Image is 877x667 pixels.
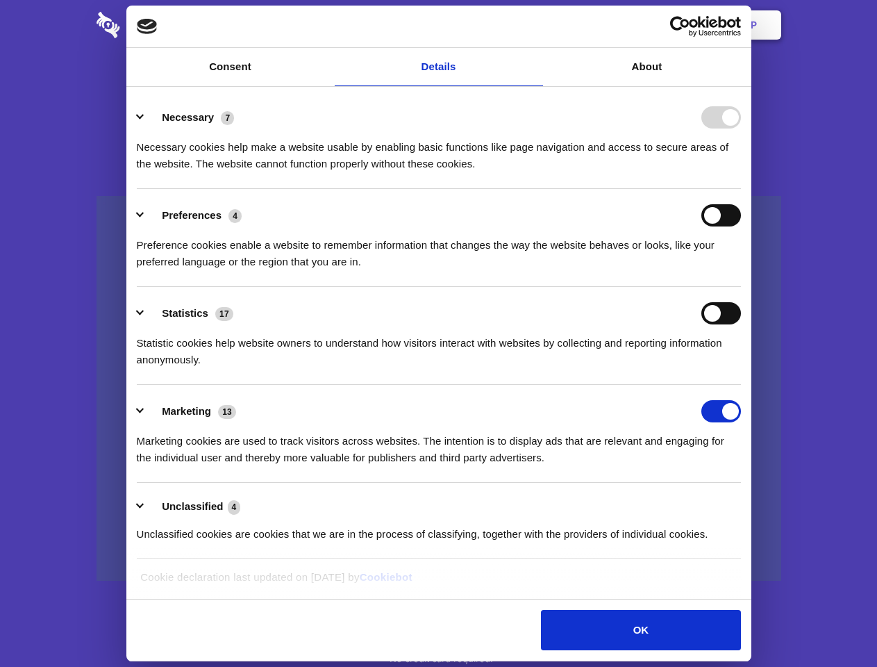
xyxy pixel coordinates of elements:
a: Wistia video thumbnail [97,196,781,582]
span: 4 [228,500,241,514]
a: Details [335,48,543,86]
label: Statistics [162,307,208,319]
a: Cookiebot [360,571,412,583]
div: Statistic cookies help website owners to understand how visitors interact with websites by collec... [137,324,741,368]
button: Unclassified (4) [137,498,249,516]
h1: Eliminate Slack Data Loss. [97,63,781,113]
span: 7 [221,111,234,125]
span: 17 [215,307,233,321]
a: Login [630,3,690,47]
div: Cookie declaration last updated on [DATE] by [130,569,747,596]
span: 13 [218,405,236,419]
a: Contact [563,3,627,47]
h4: Auto-redaction of sensitive data, encrypted data sharing and self-destructing private chats. Shar... [97,126,781,172]
img: logo [137,19,158,34]
div: Necessary cookies help make a website usable by enabling basic functions like page navigation and... [137,129,741,172]
a: Pricing [408,3,468,47]
iframe: Drift Widget Chat Controller [808,598,860,650]
button: Marketing (13) [137,400,245,422]
button: Preferences (4) [137,204,251,227]
div: Unclassified cookies are cookies that we are in the process of classifying, together with the pro... [137,516,741,543]
img: logo-wordmark-white-trans-d4663122ce5f474addd5e946df7df03e33cb6a1c49d2221995e7729f52c070b2.svg [97,12,215,38]
div: Marketing cookies are used to track visitors across websites. The intention is to display ads tha... [137,422,741,466]
button: Statistics (17) [137,302,242,324]
a: About [543,48,751,86]
a: Consent [126,48,335,86]
div: Preference cookies enable a website to remember information that changes the way the website beha... [137,227,741,270]
label: Marketing [162,405,211,417]
label: Necessary [162,111,214,123]
label: Preferences [162,209,222,221]
a: Usercentrics Cookiebot - opens in a new window [619,16,741,37]
span: 4 [228,209,242,223]
button: OK [541,610,740,650]
button: Necessary (7) [137,106,243,129]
